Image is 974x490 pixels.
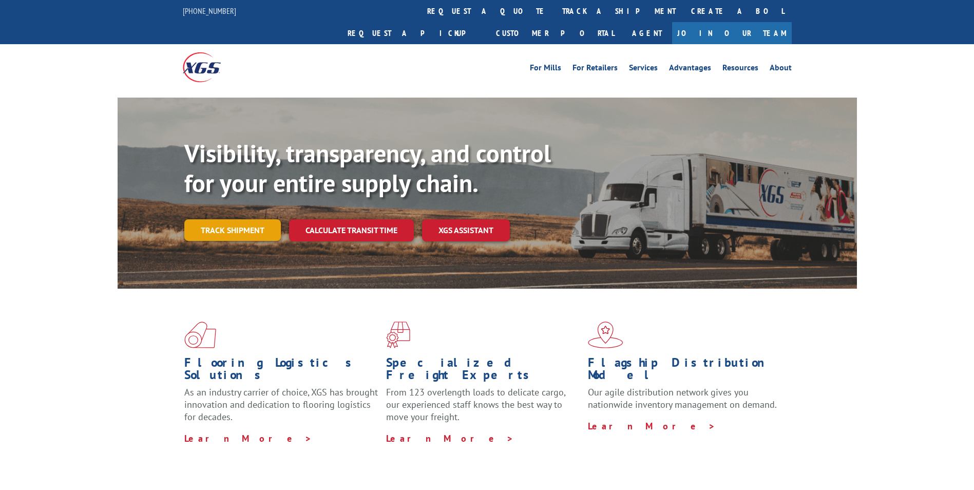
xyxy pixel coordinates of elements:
a: Advantages [669,64,711,75]
a: Customer Portal [488,22,622,44]
a: Agent [622,22,672,44]
a: Learn More > [588,420,716,432]
span: As an industry carrier of choice, XGS has brought innovation and dedication to flooring logistics... [184,386,378,423]
a: About [770,64,792,75]
img: xgs-icon-focused-on-flooring-red [386,322,410,348]
span: Our agile distribution network gives you nationwide inventory management on demand. [588,386,777,410]
a: XGS ASSISTANT [422,219,510,241]
a: Calculate transit time [289,219,414,241]
a: For Retailers [572,64,618,75]
p: From 123 overlength loads to delicate cargo, our experienced staff knows the best way to move you... [386,386,580,432]
a: Services [629,64,658,75]
a: Track shipment [184,219,281,241]
h1: Flagship Distribution Model [588,356,782,386]
a: Join Our Team [672,22,792,44]
h1: Specialized Freight Experts [386,356,580,386]
a: Request a pickup [340,22,488,44]
a: Learn More > [184,432,312,444]
img: xgs-icon-total-supply-chain-intelligence-red [184,322,216,348]
a: For Mills [530,64,561,75]
img: xgs-icon-flagship-distribution-model-red [588,322,623,348]
a: Resources [722,64,758,75]
a: Learn More > [386,432,514,444]
h1: Flooring Logistics Solutions [184,356,378,386]
a: [PHONE_NUMBER] [183,6,236,16]
b: Visibility, transparency, and control for your entire supply chain. [184,137,551,199]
